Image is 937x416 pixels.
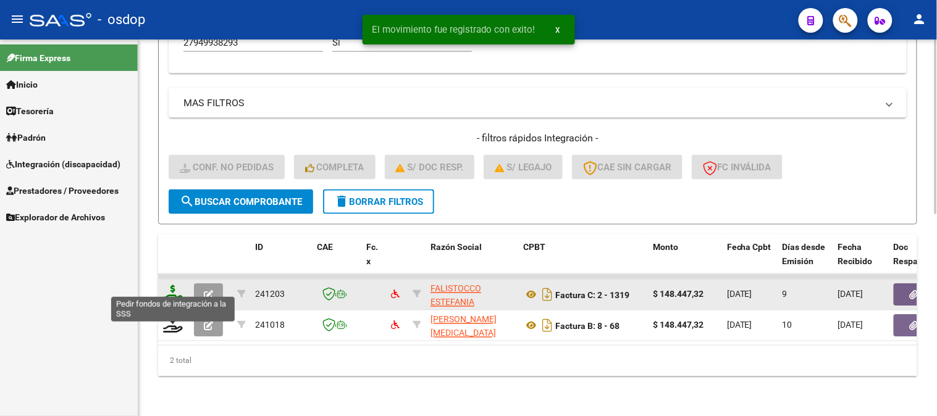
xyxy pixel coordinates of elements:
[783,289,788,299] span: 9
[169,131,907,145] h4: - filtros rápidos Integración -
[653,320,704,330] strong: $ 148.447,32
[783,243,826,267] span: Días desde Emisión
[6,131,46,144] span: Padrón
[396,162,464,173] span: S/ Doc Resp.
[255,243,263,252] span: ID
[169,155,285,180] button: Conf. no pedidas
[323,189,434,214] button: Borrar Filtros
[385,155,475,180] button: S/ Doc Resp.
[361,235,386,289] datatable-header-cell: Fc. x
[495,162,552,173] span: S/ legajo
[653,243,678,252] span: Monto
[305,162,364,173] span: Completa
[431,313,513,339] div: 27313138874
[366,243,378,267] span: Fc. x
[10,12,25,27] mat-icon: menu
[180,162,274,173] span: Conf. no pedidas
[98,6,145,33] span: - osdop
[183,96,877,110] mat-panel-title: MAS FILTROS
[180,194,195,209] mat-icon: search
[334,196,423,207] span: Borrar Filtros
[294,155,376,180] button: Completa
[838,320,863,330] span: [DATE]
[334,194,349,209] mat-icon: delete
[169,88,907,118] mat-expansion-panel-header: MAS FILTROS
[6,78,38,91] span: Inicio
[572,155,683,180] button: CAE SIN CARGAR
[523,243,545,252] span: CPBT
[722,235,778,289] datatable-header-cell: Fecha Cpbt
[555,290,629,300] strong: Factura C: 2 - 1319
[555,321,620,331] strong: Factura B: 8 - 68
[484,155,563,180] button: S/ legajo
[180,196,302,207] span: Buscar Comprobante
[703,162,771,173] span: FC Inválida
[6,51,70,65] span: Firma Express
[648,235,722,289] datatable-header-cell: Monto
[778,235,833,289] datatable-header-cell: Días desde Emisión
[426,235,518,289] datatable-header-cell: Razón Social
[556,24,560,35] span: x
[312,235,361,289] datatable-header-cell: CAE
[838,243,873,267] span: Fecha Recibido
[546,19,570,41] button: x
[518,235,648,289] datatable-header-cell: CPBT
[431,243,482,252] span: Razón Social
[539,316,555,336] i: Descargar documento
[838,289,863,299] span: [DATE]
[255,289,285,299] span: 241203
[727,243,771,252] span: Fecha Cpbt
[6,104,54,118] span: Tesorería
[833,235,889,289] datatable-header-cell: Fecha Recibido
[6,157,120,171] span: Integración (discapacidad)
[692,155,783,180] button: FC Inválida
[653,289,704,299] strong: $ 148.447,32
[783,320,792,330] span: 10
[431,284,481,308] span: FALISTOCCO ESTEFANIA
[169,189,313,214] button: Buscar Comprobante
[6,184,119,198] span: Prestadores / Proveedores
[431,315,497,339] span: [PERSON_NAME][MEDICAL_DATA]
[727,289,752,299] span: [DATE]
[332,37,340,48] span: Si
[6,210,105,224] span: Explorador de Archivos
[317,243,333,252] span: CAE
[727,320,752,330] span: [DATE]
[431,282,513,308] div: 27366318858
[539,285,555,305] i: Descargar documento
[255,320,285,330] span: 241018
[912,12,927,27] mat-icon: person
[158,346,917,376] div: 2 total
[372,23,536,36] span: El movimiento fue registrado con exito!
[583,162,671,173] span: CAE SIN CARGAR
[250,235,312,289] datatable-header-cell: ID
